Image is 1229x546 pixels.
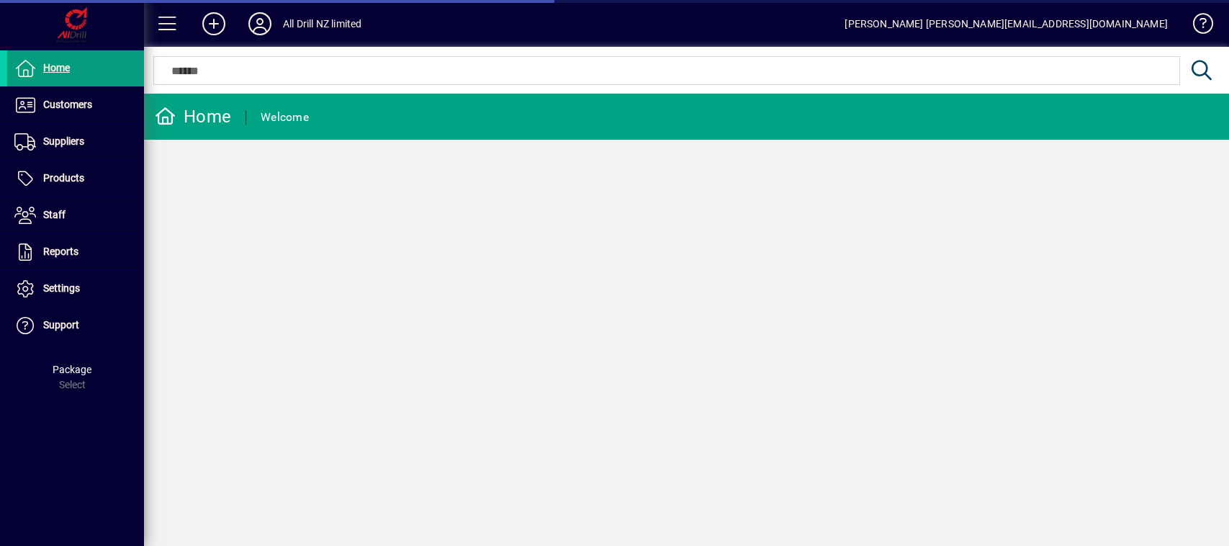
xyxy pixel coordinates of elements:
a: Suppliers [7,124,144,160]
a: Settings [7,271,144,307]
span: Customers [43,99,92,110]
span: Products [43,172,84,184]
button: Profile [237,11,283,37]
div: [PERSON_NAME] [PERSON_NAME][EMAIL_ADDRESS][DOMAIN_NAME] [845,12,1168,35]
button: Add [191,11,237,37]
a: Support [7,308,144,344]
a: Customers [7,87,144,123]
a: Staff [7,197,144,233]
span: Home [43,62,70,73]
a: Knowledge Base [1182,3,1211,50]
div: All Drill NZ limited [283,12,362,35]
span: Support [43,319,79,331]
div: Welcome [261,106,309,129]
div: Home [155,105,231,128]
span: Settings [43,282,80,294]
span: Package [53,364,91,375]
span: Reports [43,246,78,257]
a: Reports [7,234,144,270]
a: Products [7,161,144,197]
span: Staff [43,209,66,220]
span: Suppliers [43,135,84,147]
